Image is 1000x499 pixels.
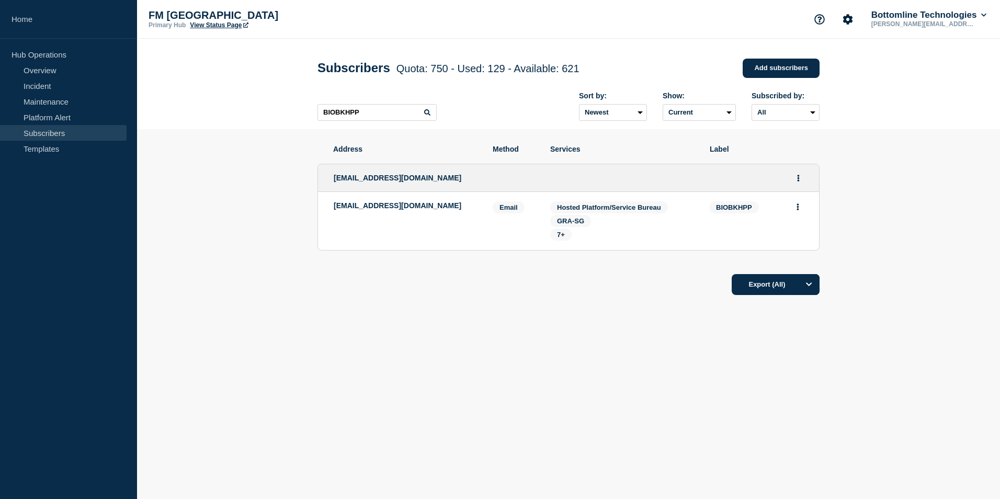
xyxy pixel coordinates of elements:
[579,92,647,100] div: Sort by:
[663,92,736,100] div: Show:
[149,21,186,29] p: Primary Hub
[396,63,579,74] span: Quota: 750 - Used: 129 - Available: 621
[190,21,248,29] a: View Status Page
[317,104,437,121] input: Search subscribers
[493,201,525,213] span: Email
[752,104,820,121] select: Subscribed by
[732,274,820,295] button: Export (All)
[550,145,694,153] span: Services
[869,10,988,20] button: Bottomline Technologies
[792,170,805,186] button: Actions
[809,8,831,30] button: Support
[710,145,804,153] span: Label
[333,145,477,153] span: Address
[799,274,820,295] button: Options
[579,104,647,121] select: Sort by
[709,201,759,213] span: BIOBKHPP
[869,20,978,28] p: [PERSON_NAME][EMAIL_ADDRESS][PERSON_NAME][DOMAIN_NAME]
[317,61,579,75] h1: Subscribers
[791,199,804,215] button: Actions
[837,8,859,30] button: Account settings
[743,59,820,78] a: Add subscribers
[334,174,461,182] span: [EMAIL_ADDRESS][DOMAIN_NAME]
[557,231,565,239] span: 7+
[663,104,736,121] select: Deleted
[334,201,477,210] p: [EMAIL_ADDRESS][DOMAIN_NAME]
[493,145,535,153] span: Method
[557,203,661,211] span: Hosted Platform/Service Bureau
[557,217,584,225] span: GRA-SG
[149,9,358,21] p: FM [GEOGRAPHIC_DATA]
[752,92,820,100] div: Subscribed by:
